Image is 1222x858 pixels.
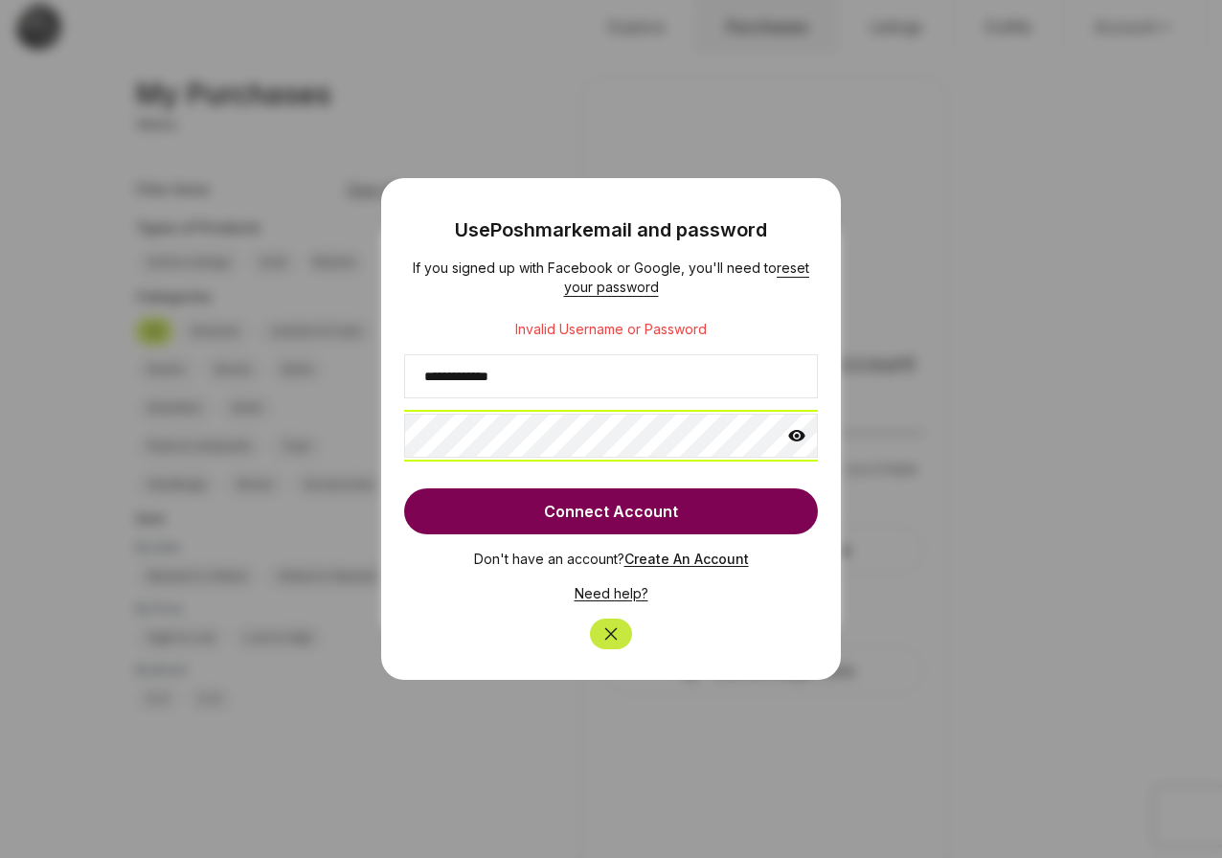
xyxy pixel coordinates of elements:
div: If you signed up with Facebook or Google, you'll need to [404,259,818,297]
a: Need help? [575,585,648,601]
button: Create An Account [624,550,749,569]
p: Don't have an account? [404,534,818,569]
h3: Use Poshmark email and password [404,209,818,243]
p: Invalid Username or Password [404,320,818,339]
button: Close [590,619,632,649]
button: Connect Account [404,488,818,534]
